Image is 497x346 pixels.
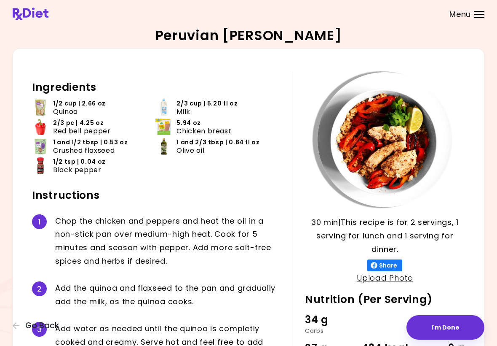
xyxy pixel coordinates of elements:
h2: Ingredients [32,81,279,94]
h2: Peruvian Quinoa Risotto [155,29,342,42]
a: Upload Photo [357,273,413,283]
h2: Nutrition (Per Serving) [305,293,465,306]
div: Carbs [305,328,358,334]
span: 1/2 cup | 2.66 oz [53,100,106,108]
span: Go Back [25,321,59,330]
span: 5.94 oz [176,119,200,127]
button: Go Back [13,321,63,330]
div: 2 [32,281,47,296]
span: 2/3 cup | 5.20 fl oz [176,100,238,108]
h2: Instructions [32,189,279,202]
span: 2/3 pc | 4.25 oz [53,119,104,127]
span: Share [377,262,399,269]
span: Olive oil [176,146,204,154]
p: 30 min | This recipe is for 2 servings, 1 serving for lunch and 1 serving for dinner. [305,216,465,256]
button: Share [367,259,402,271]
img: RxDiet [13,8,48,20]
span: Menu [449,11,471,18]
span: Quinoa [53,108,78,116]
div: A d d t h e q u i n o a a n d f l a x s e e d t o t h e p a n a n d g r a d u a l l y a d d t h e... [55,281,279,308]
span: Chicken breast [176,127,231,135]
div: 21 g [411,312,465,328]
span: 1/2 tsp | 0.04 oz [53,158,106,166]
div: 34 g [305,312,358,328]
div: C h o p t h e c h i c k e n a n d p e p p e r s a n d h e a t t h e o i l i n a n o n - s t i c k... [55,214,279,268]
span: Black pepper [53,166,102,174]
span: 1 and 2/3 tbsp | 0.84 fl oz [176,138,259,146]
span: 1 and 1/2 tbsp | 0.53 oz [53,138,128,146]
span: Crushed flaxseed [53,146,115,154]
button: I'm Done [406,315,484,340]
span: Red bell pepper [53,127,111,135]
div: 1 [32,214,47,229]
span: Milk [176,108,190,116]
